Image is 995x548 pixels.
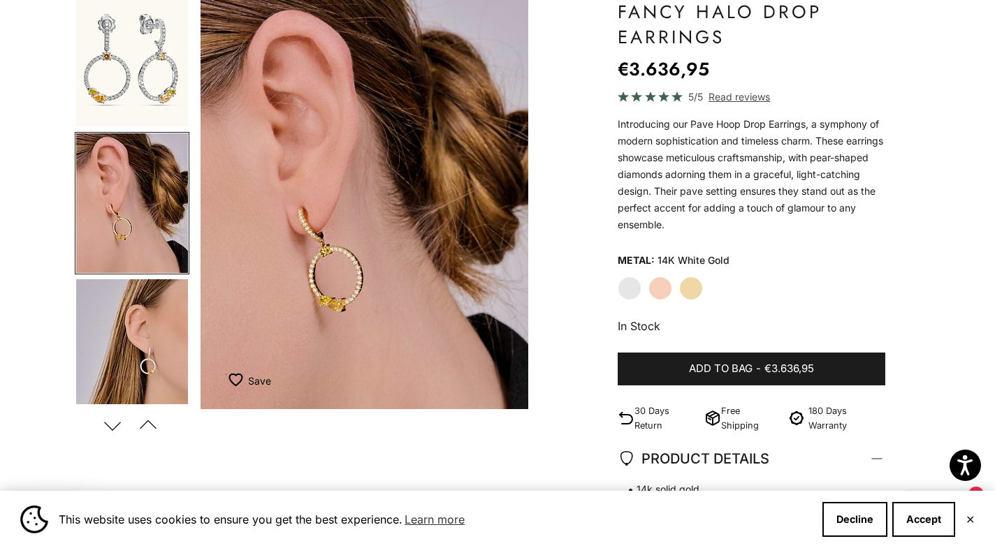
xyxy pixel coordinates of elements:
button: Accept [892,502,955,537]
summary: PRODUCT DETAILS [618,433,885,484]
button: Go to item 4 [75,132,189,274]
sale-price: €3.636,95 [618,55,709,83]
span: €3.636,95 [764,360,814,378]
button: Add to bag-€3.636,95 [618,353,885,386]
span: Read reviews [709,89,770,105]
p: In Stock [618,317,885,335]
variant-option-value: 14K White Gold [658,250,729,271]
button: Go to item 5 [75,278,189,420]
span: PRODUCT DETAILS [618,447,769,471]
button: Decline [822,502,887,537]
p: Free Shipping [721,403,779,433]
a: 5/5 Read reviews [618,89,885,105]
span: 5/5 [688,89,703,105]
div: Introducing our Pave Hoop Drop Earrings, a symphony of modern sophistication and timeless charm. ... [618,116,885,233]
legend: Metal: [618,250,655,271]
a: Learn more [402,509,467,530]
p: 30 Days Return [634,403,698,433]
img: Cookie banner [20,505,48,533]
img: #YellowGold #WhiteGold #RoseGold [76,279,188,419]
button: Close [966,515,975,524]
button: Add to Wishlist [228,367,271,395]
img: #YellowGold #WhiteGold #RoseGold [76,133,188,273]
p: 180 Days Warranty [808,403,886,433]
img: wishlist [228,373,248,387]
span: 14k solid gold [618,482,871,497]
span: This website uses cookies to ensure you get the best experience. [59,509,811,530]
span: Add to bag [689,360,753,378]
